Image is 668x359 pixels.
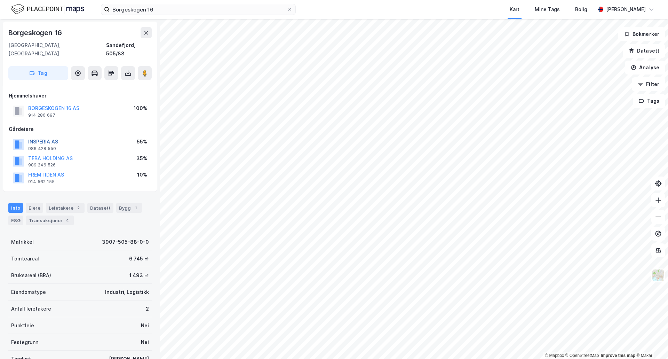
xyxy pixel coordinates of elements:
button: Analyse [625,61,665,75]
div: 989 246 526 [28,162,56,168]
div: Antall leietakere [11,305,51,313]
div: Sandefjord, 505/88 [106,41,152,58]
div: Transaksjoner [26,216,74,225]
img: Z [652,269,665,282]
div: 10% [137,171,147,179]
div: Info [8,203,23,213]
div: 55% [137,138,147,146]
div: Matrikkel [11,238,34,246]
div: [GEOGRAPHIC_DATA], [GEOGRAPHIC_DATA] [8,41,106,58]
div: Datasett [87,203,113,213]
button: Bokmerker [618,27,665,41]
div: Eiere [26,203,43,213]
div: 3907-505-88-0-0 [102,238,149,246]
button: Tags [633,94,665,108]
div: 1 [132,204,139,211]
div: 2 [146,305,149,313]
a: Improve this map [601,353,635,358]
div: 4 [64,217,71,224]
div: Borgeskogen 16 [8,27,63,38]
button: Datasett [623,44,665,58]
div: Bygg [116,203,142,213]
a: OpenStreetMap [565,353,599,358]
iframe: Chat Widget [633,326,668,359]
div: Nei [141,321,149,330]
div: 6 745 ㎡ [129,255,149,263]
div: Bruksareal (BRA) [11,271,51,280]
div: Kart [510,5,519,14]
div: Punktleie [11,321,34,330]
div: Eiendomstype [11,288,46,296]
div: Nei [141,338,149,346]
div: Gårdeiere [9,125,151,133]
div: Bolig [575,5,587,14]
div: [PERSON_NAME] [606,5,646,14]
img: logo.f888ab2527a4732fd821a326f86c7f29.svg [11,3,84,15]
input: Søk på adresse, matrikkel, gårdeiere, leietakere eller personer [110,4,287,15]
div: Festegrunn [11,338,38,346]
div: Hjemmelshaver [9,92,151,100]
div: 100% [134,104,147,112]
div: Industri, Logistikk [105,288,149,296]
div: 914 286 697 [28,112,55,118]
div: Mine Tags [535,5,560,14]
a: Mapbox [545,353,564,358]
div: ESG [8,216,23,225]
div: 2 [75,204,82,211]
div: 35% [136,154,147,163]
button: Filter [632,77,665,91]
div: Kontrollprogram for chat [633,326,668,359]
div: Leietakere [46,203,85,213]
div: 914 562 155 [28,179,55,185]
div: Tomteareal [11,255,39,263]
div: 1 493 ㎡ [129,271,149,280]
div: 986 428 550 [28,146,56,151]
button: Tag [8,66,68,80]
